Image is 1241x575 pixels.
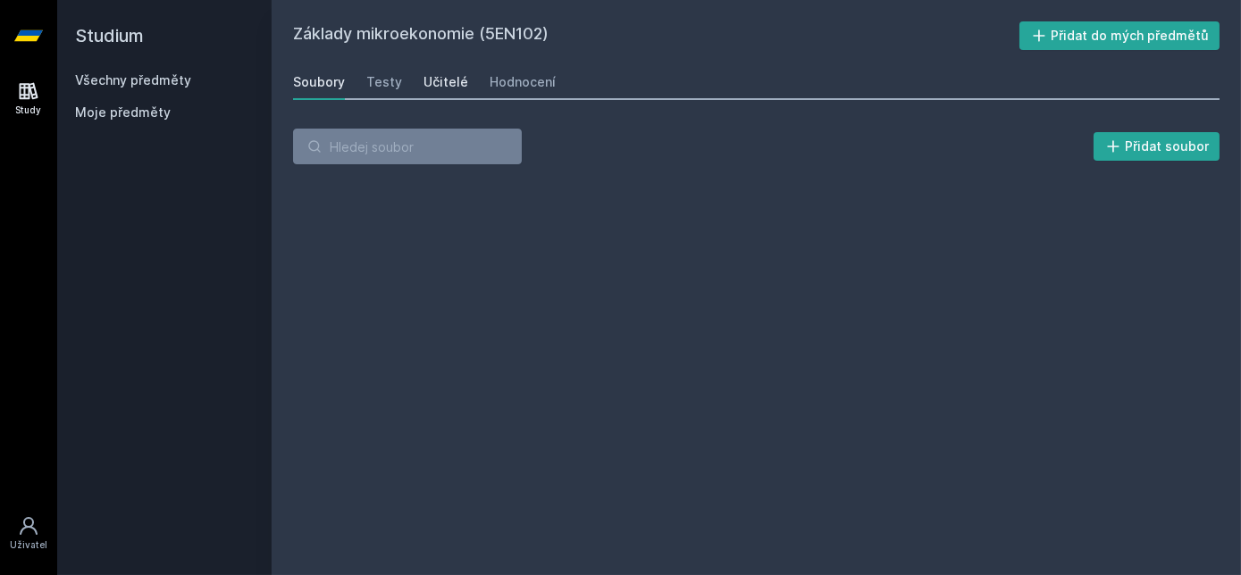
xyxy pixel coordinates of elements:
a: Study [4,71,54,126]
a: Uživatel [4,506,54,561]
div: Study [16,104,42,117]
a: Učitelé [423,64,468,100]
a: Všechny předměty [75,72,191,87]
h2: Základy mikroekonomie (5EN102) [293,21,1019,50]
span: Moje předměty [75,104,171,121]
input: Hledej soubor [293,129,522,164]
div: Učitelé [423,73,468,91]
a: Hodnocení [490,64,556,100]
a: Soubory [293,64,345,100]
div: Uživatel [10,538,47,552]
div: Hodnocení [490,73,556,91]
button: Přidat do mých předmětů [1019,21,1220,50]
a: Testy [366,64,402,100]
div: Testy [366,73,402,91]
button: Přidat soubor [1094,132,1220,161]
div: Soubory [293,73,345,91]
